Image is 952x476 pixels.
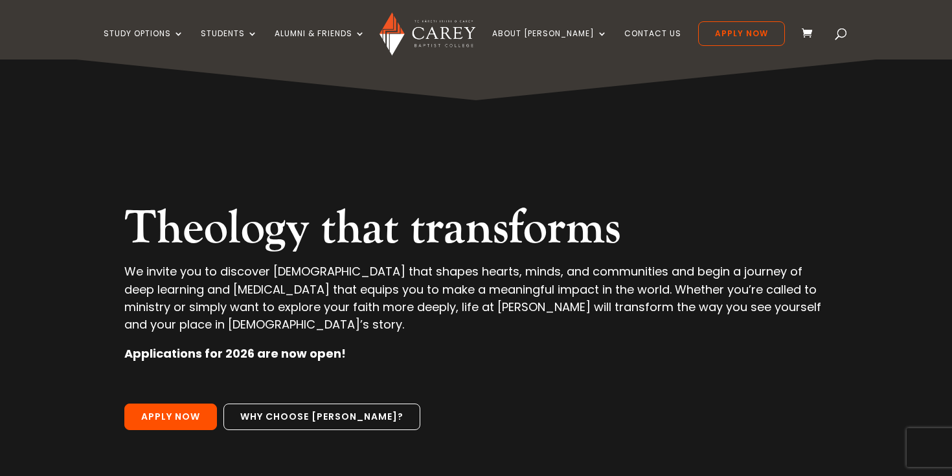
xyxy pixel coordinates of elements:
h2: Theology that transforms [124,200,828,263]
a: Students [201,29,258,59]
a: Why choose [PERSON_NAME]? [223,404,420,431]
a: Contact Us [624,29,681,59]
p: We invite you to discover [DEMOGRAPHIC_DATA] that shapes hearts, minds, and communities and begin... [124,263,828,345]
a: Apply Now [698,21,785,46]
a: About [PERSON_NAME] [492,29,607,59]
img: Carey Baptist College [380,12,475,56]
a: Alumni & Friends [275,29,365,59]
a: Study Options [104,29,184,59]
strong: Applications for 2026 are now open! [124,345,346,362]
a: Apply Now [124,404,217,431]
